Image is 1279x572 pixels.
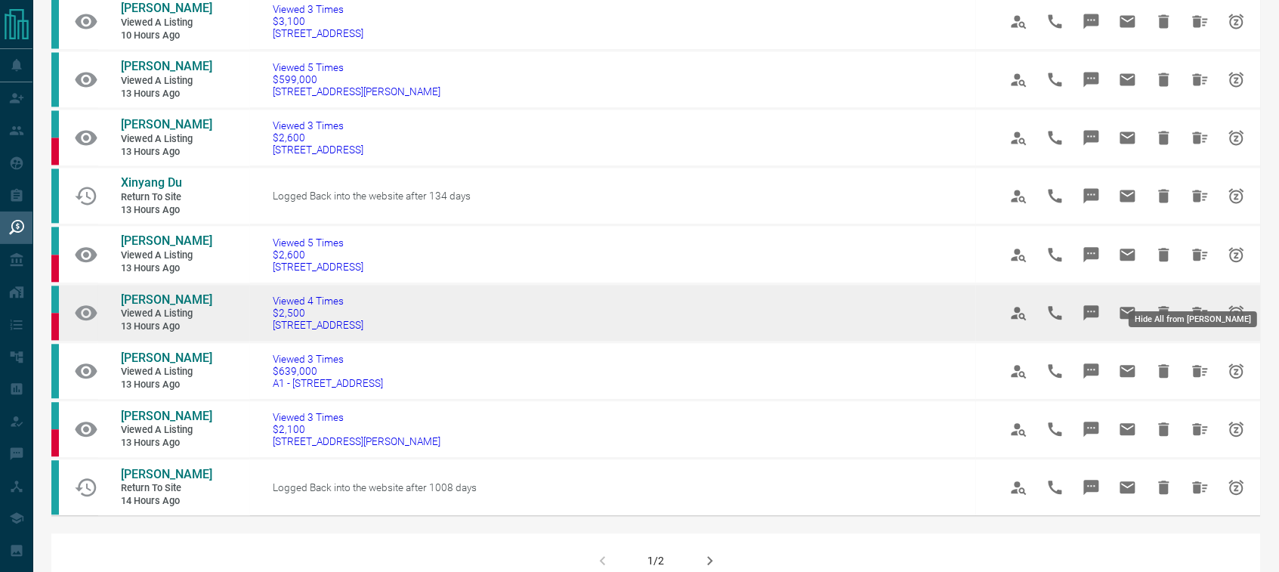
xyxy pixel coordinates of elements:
[121,351,212,367] a: [PERSON_NAME]
[121,496,212,509] span: 14 hours ago
[1110,62,1146,98] span: Email
[273,308,363,320] span: $2,500
[121,468,212,484] a: [PERSON_NAME]
[121,17,212,30] span: Viewed a Listing
[121,483,212,496] span: Return to Site
[121,30,212,43] span: 10 hours ago
[273,295,363,332] a: Viewed 4 Times$2,500[STREET_ADDRESS]
[273,4,363,16] span: Viewed 3 Times
[1182,4,1219,40] span: Hide All from Evey Zheng
[1182,62,1219,98] span: Hide All from Jessica Souss
[121,2,212,16] span: [PERSON_NAME]
[273,320,363,332] span: [STREET_ADDRESS]
[1110,412,1146,448] span: Email
[121,468,212,482] span: [PERSON_NAME]
[1219,412,1255,448] span: Snooze
[51,403,59,430] div: condos.ca
[273,190,471,203] span: Logged Back into the website after 134 days
[1074,295,1110,332] span: Message
[1219,4,1255,40] span: Snooze
[51,314,59,341] div: property.ca
[121,425,212,438] span: Viewed a Listing
[273,249,363,261] span: $2,600
[1037,237,1074,274] span: Call
[273,237,363,274] a: Viewed 5 Times$2,600[STREET_ADDRESS]
[51,53,59,107] div: condos.ca
[121,2,212,17] a: [PERSON_NAME]
[1146,412,1182,448] span: Hide
[121,293,212,308] span: [PERSON_NAME]
[1219,178,1255,215] span: Snooze
[273,354,383,390] a: Viewed 3 Times$639,000A1 - [STREET_ADDRESS]
[121,438,212,450] span: 13 hours ago
[121,308,212,321] span: Viewed a Listing
[1037,120,1074,156] span: Call
[51,169,59,224] div: condos.ca
[1182,120,1219,156] span: Hide All from Stephanie Broccolini
[1146,295,1182,332] span: Hide
[121,234,212,249] span: [PERSON_NAME]
[1037,295,1074,332] span: Call
[1110,295,1146,332] span: Email
[121,118,212,134] a: [PERSON_NAME]
[51,286,59,314] div: condos.ca
[273,237,363,249] span: Viewed 5 Times
[1037,354,1074,390] span: Call
[1001,62,1037,98] span: View Profile
[1074,354,1110,390] span: Message
[1001,354,1037,390] span: View Profile
[273,62,440,74] span: Viewed 5 Times
[51,138,59,165] div: property.ca
[273,482,477,494] span: Logged Back into the website after 1008 days
[121,60,212,74] span: [PERSON_NAME]
[121,263,212,276] span: 13 hours ago
[121,176,212,192] a: Xinyang Du
[273,74,440,86] span: $599,000
[121,147,212,159] span: 13 hours ago
[1074,237,1110,274] span: Message
[1110,354,1146,390] span: Email
[121,234,212,250] a: [PERSON_NAME]
[1110,470,1146,506] span: Email
[121,118,212,132] span: [PERSON_NAME]
[1219,62,1255,98] span: Snooze
[121,76,212,88] span: Viewed a Listing
[121,88,212,101] span: 13 hours ago
[1001,178,1037,215] span: View Profile
[1110,237,1146,274] span: Email
[273,120,363,132] span: Viewed 3 Times
[121,205,212,218] span: 13 hours ago
[273,4,363,40] a: Viewed 3 Times$3,100[STREET_ADDRESS]
[1037,178,1074,215] span: Call
[1001,470,1037,506] span: View Profile
[1110,120,1146,156] span: Email
[51,345,59,399] div: condos.ca
[1037,4,1074,40] span: Call
[1146,4,1182,40] span: Hide
[273,261,363,274] span: [STREET_ADDRESS]
[1001,4,1037,40] span: View Profile
[1074,4,1110,40] span: Message
[1182,412,1219,448] span: Hide All from Stacey Sultanti
[1074,62,1110,98] span: Message
[1074,120,1110,156] span: Message
[121,366,212,379] span: Viewed a Listing
[1219,295,1255,332] span: Snooze
[1182,354,1219,390] span: Hide All from Anne MacGregor
[273,366,383,378] span: $639,000
[1146,62,1182,98] span: Hide
[51,227,59,255] div: condos.ca
[1037,412,1074,448] span: Call
[121,134,212,147] span: Viewed a Listing
[1110,178,1146,215] span: Email
[1182,237,1219,274] span: Hide All from Stephanie Broccolini
[273,378,383,390] span: A1 - [STREET_ADDRESS]
[1146,354,1182,390] span: Hide
[273,16,363,28] span: $3,100
[273,412,440,448] a: Viewed 3 Times$2,100[STREET_ADDRESS][PERSON_NAME]
[273,144,363,156] span: [STREET_ADDRESS]
[1001,237,1037,274] span: View Profile
[1074,470,1110,506] span: Message
[1001,120,1037,156] span: View Profile
[1146,178,1182,215] span: Hide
